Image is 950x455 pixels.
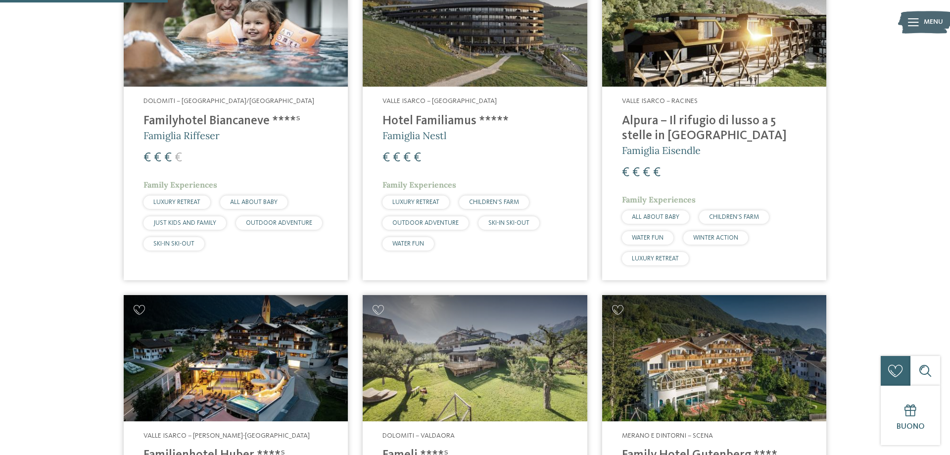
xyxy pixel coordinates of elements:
[124,295,348,421] img: Cercate un hotel per famiglie? Qui troverete solo i migliori!
[143,152,151,164] span: €
[143,432,310,439] span: Valle Isarco – [PERSON_NAME]-[GEOGRAPHIC_DATA]
[602,295,826,421] img: Family Hotel Gutenberg ****
[393,152,400,164] span: €
[622,114,807,144] h4: Alpura – Il rifugio di lusso a 5 stelle in [GEOGRAPHIC_DATA]
[632,166,640,179] span: €
[143,114,328,129] h4: Familyhotel Biancaneve ****ˢ
[154,152,161,164] span: €
[632,235,664,241] span: WATER FUN
[382,98,497,104] span: Valle Isarco – [GEOGRAPHIC_DATA]
[643,166,650,179] span: €
[653,166,661,179] span: €
[622,166,629,179] span: €
[143,180,217,190] span: Family Experiences
[153,199,200,205] span: LUXURY RETREAT
[246,220,312,226] span: OUTDOOR ADVENTURE
[382,152,390,164] span: €
[622,144,701,156] span: Famiglia Eisendle
[153,241,194,247] span: SKI-IN SKI-OUT
[488,220,529,226] span: SKI-IN SKI-OUT
[622,195,696,204] span: Family Experiences
[622,98,698,104] span: Valle Isarco – Racines
[414,152,421,164] span: €
[881,386,940,445] a: Buono
[153,220,216,226] span: JUST KIDS AND FAMILY
[392,220,459,226] span: OUTDOOR ADVENTURE
[392,199,439,205] span: LUXURY RETREAT
[709,214,759,220] span: CHILDREN’S FARM
[897,423,925,431] span: Buono
[693,235,738,241] span: WINTER ACTION
[632,255,679,262] span: LUXURY RETREAT
[175,152,182,164] span: €
[382,180,456,190] span: Family Experiences
[403,152,411,164] span: €
[382,129,446,142] span: Famiglia Nestl
[469,199,519,205] span: CHILDREN’S FARM
[363,295,587,421] img: Cercate un hotel per famiglie? Qui troverete solo i migliori!
[392,241,424,247] span: WATER FUN
[230,199,278,205] span: ALL ABOUT BABY
[632,214,679,220] span: ALL ABOUT BABY
[622,432,713,439] span: Merano e dintorni – Scena
[143,98,314,104] span: Dolomiti – [GEOGRAPHIC_DATA]/[GEOGRAPHIC_DATA]
[164,152,172,164] span: €
[382,432,455,439] span: Dolomiti – Valdaora
[143,129,220,142] span: Famiglia Riffeser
